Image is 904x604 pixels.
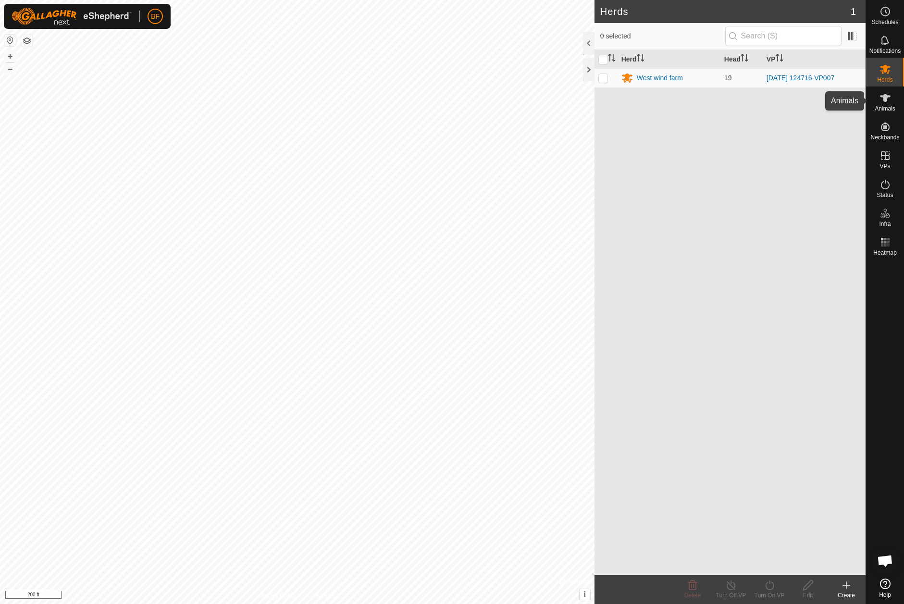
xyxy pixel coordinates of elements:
span: Neckbands [870,135,899,140]
span: BF [151,12,160,22]
span: Heatmap [873,250,897,256]
div: Create [827,591,866,600]
a: Help [866,575,904,602]
span: VPs [879,163,890,169]
span: i [583,590,585,598]
span: Schedules [871,19,898,25]
p-sorticon: Activate to sort [637,55,644,63]
span: 19 [724,74,732,82]
th: Head [720,50,763,69]
div: West wind farm [637,73,683,83]
span: Delete [684,592,701,599]
th: VP [763,50,866,69]
span: Status [877,192,893,198]
th: Herd [618,50,720,69]
div: Edit [789,591,827,600]
button: i [580,589,590,600]
input: Search (S) [725,26,842,46]
span: 0 selected [600,31,725,41]
p-sorticon: Activate to sort [608,55,616,63]
p-sorticon: Activate to sort [741,55,748,63]
a: Contact Us [307,592,335,600]
div: Turn On VP [750,591,789,600]
img: Gallagher Logo [12,8,132,25]
div: Turn Off VP [712,591,750,600]
span: Herds [877,77,892,83]
button: – [4,63,16,74]
span: Animals [875,106,895,111]
a: Open chat [871,546,900,575]
a: [DATE] 124716-VP007 [767,74,834,82]
a: Privacy Policy [259,592,295,600]
h2: Herds [600,6,851,17]
p-sorticon: Activate to sort [776,55,783,63]
button: Reset Map [4,35,16,46]
span: 1 [851,4,856,19]
button: + [4,50,16,62]
span: Notifications [869,48,901,54]
button: Map Layers [21,35,33,47]
span: Help [879,592,891,598]
span: Infra [879,221,891,227]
